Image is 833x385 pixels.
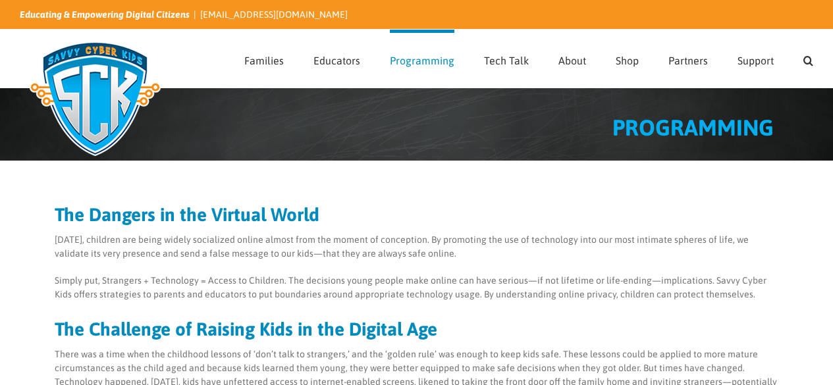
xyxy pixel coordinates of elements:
i: Educating & Empowering Digital Citizens [20,9,190,20]
strong: The Dangers in the Virtual World [55,204,319,225]
span: Tech Talk [484,55,529,66]
span: About [558,55,586,66]
span: PROGRAMMING [612,115,774,140]
a: About [558,30,586,88]
a: Families [244,30,284,88]
span: Partners [668,55,708,66]
a: Educators [313,30,360,88]
img: Savvy Cyber Kids Logo [20,33,171,165]
nav: Main Menu [244,30,813,88]
p: [DATE], children are being widely socialized online almost from the moment of conception. By prom... [55,233,779,261]
p: Simply put, Strangers + Technology = Access to Children. The decisions young people make online c... [55,274,779,301]
a: Programming [390,30,454,88]
a: Search [803,30,813,88]
span: Programming [390,55,454,66]
span: Educators [313,55,360,66]
span: Shop [616,55,639,66]
a: Tech Talk [484,30,529,88]
h2: The Challenge of Raising Kids in the Digital Age [55,320,779,338]
a: Shop [616,30,639,88]
span: Families [244,55,284,66]
a: Support [738,30,774,88]
a: Partners [668,30,708,88]
span: Support [738,55,774,66]
a: [EMAIL_ADDRESS][DOMAIN_NAME] [200,9,348,20]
